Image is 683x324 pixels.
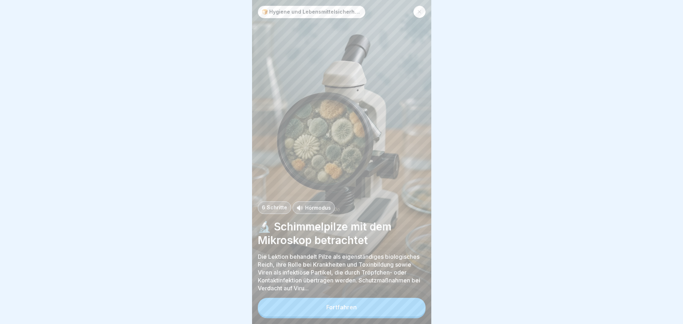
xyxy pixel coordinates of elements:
p: 🔬 Schimmelpilze mit dem Mikroskop betrachtet [258,220,426,247]
p: 🍞 Hygiene und Lebensmittelsicherheit in der Bäckerei [262,9,361,15]
div: Fortfahren [326,304,357,310]
button: Fortfahren [258,298,426,316]
p: Hörmodus [305,204,331,211]
p: Die Lektion behandelt Pilze als eigenständiges biologisches Reich, ihre Rolle bei Krankheiten und... [258,253,426,292]
p: 6 Schritte [262,205,287,211]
